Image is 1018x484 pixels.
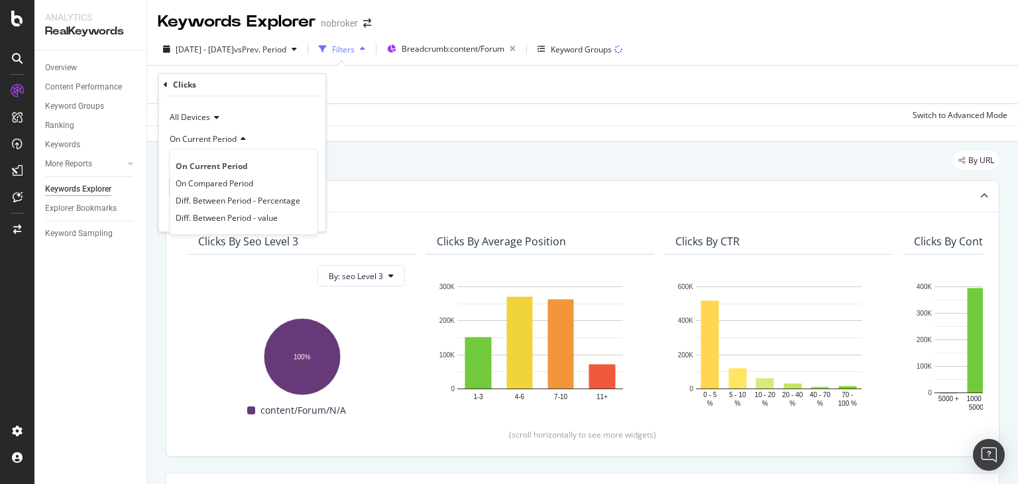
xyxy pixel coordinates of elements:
[675,235,740,248] div: Clicks By CTR
[45,80,122,94] div: Content Performance
[45,227,113,241] div: Keyword Sampling
[969,404,984,411] text: 5000
[968,156,994,164] span: By URL
[170,133,237,145] span: On Current Period
[45,182,137,196] a: Keywords Explorer
[437,280,644,408] svg: A chart.
[294,353,311,361] text: 100%
[45,119,74,133] div: Ranking
[332,44,355,55] div: Filters
[437,235,566,248] div: Clicks By Average Position
[363,19,371,28] div: arrow-right-arrow-left
[532,38,628,60] button: Keyword Groups
[234,44,286,55] span: vs Prev. Period
[953,151,999,170] div: legacy label
[176,44,234,55] span: [DATE] - [DATE]
[838,400,857,407] text: 100 %
[45,227,137,241] a: Keyword Sampling
[755,391,776,398] text: 10 - 20
[707,400,713,407] text: %
[313,38,370,60] button: Filters
[198,235,298,248] div: Clicks By seo Level 3
[554,393,567,400] text: 7-10
[439,351,455,359] text: 100K
[907,104,1007,125] button: Switch to Advanced Mode
[451,385,455,393] text: 0
[45,24,136,39] div: RealKeywords
[973,439,1005,471] div: Open Intercom Messenger
[789,400,795,407] text: %
[176,212,278,223] span: Diff. Between Period - value
[45,61,77,75] div: Overview
[317,265,405,286] button: By: seo Level 3
[45,11,136,24] div: Analytics
[158,38,302,60] button: [DATE] - [DATE]vsPrev. Period
[917,283,933,290] text: 400K
[45,138,137,152] a: Keywords
[45,80,137,94] a: Content Performance
[45,61,137,75] a: Overview
[45,182,111,196] div: Keywords Explorer
[382,38,521,60] button: Breadcrumb:content/Forum
[678,283,694,290] text: 600K
[439,283,455,290] text: 300K
[439,318,455,325] text: 200K
[689,385,693,393] text: 0
[45,99,137,113] a: Keyword Groups
[782,391,803,398] text: 20 - 40
[917,310,933,317] text: 300K
[810,391,831,398] text: 40 - 70
[45,157,92,171] div: More Reports
[938,395,959,402] text: 5000 +
[45,99,104,113] div: Keyword Groups
[170,112,210,123] span: All Devices
[321,17,358,30] div: nobroker
[198,312,405,397] svg: A chart.
[45,119,137,133] a: Ranking
[515,393,525,400] text: 4-6
[176,195,300,206] span: Diff. Between Period - Percentage
[182,429,983,440] div: (scroll horizontally to see more widgets)
[762,400,768,407] text: %
[928,389,932,396] text: 0
[45,202,137,215] a: Explorer Bookmarks
[45,157,124,171] a: More Reports
[678,351,694,359] text: 200K
[164,208,205,221] button: Cancel
[917,363,933,370] text: 100K
[703,391,716,398] text: 0 - 5
[675,280,882,408] svg: A chart.
[967,395,986,402] text: 1000 -
[402,43,504,54] span: Breadcrumb: content/Forum
[45,202,117,215] div: Explorer Bookmarks
[817,400,823,407] text: %
[473,393,483,400] text: 1-3
[729,391,746,398] text: 5 - 10
[45,138,80,152] div: Keywords
[551,44,612,55] div: Keyword Groups
[173,79,196,90] div: Clicks
[678,318,694,325] text: 400K
[176,160,248,172] span: On Current Period
[329,271,383,282] span: By: seo Level 3
[176,178,253,189] span: On Compared Period
[913,109,1007,121] div: Switch to Advanced Mode
[917,336,933,343] text: 200K
[842,391,853,398] text: 70 -
[260,402,346,418] span: content/Forum/N/A
[158,11,315,33] div: Keywords Explorer
[734,400,740,407] text: %
[596,393,608,400] text: 11+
